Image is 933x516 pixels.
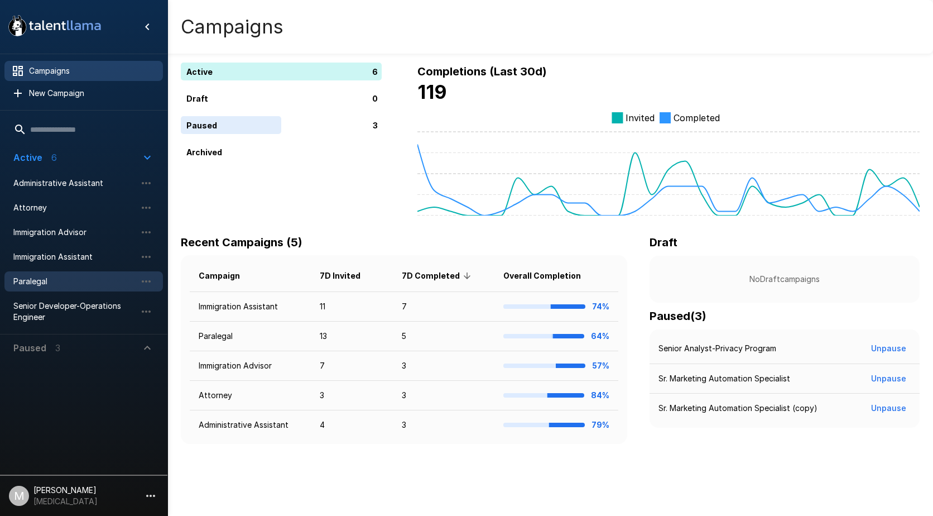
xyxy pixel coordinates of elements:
p: Sr. Marketing Automation Specialist [658,373,790,384]
b: Completions (Last 30d) [417,65,547,78]
h4: Campaigns [181,15,283,39]
p: 3 [373,120,378,131]
td: 4 [311,410,393,440]
p: No Draft campaigns [667,274,902,285]
p: Senior Analyst-Privacy Program [658,343,776,354]
button: Unpause [867,369,911,389]
td: Administrative Assistant [190,410,311,440]
td: 11 [311,292,393,322]
button: Unpause [867,398,911,419]
span: 7D Invited [320,269,375,283]
td: 3 [393,351,494,381]
p: 0 [372,93,378,104]
b: 119 [417,80,447,103]
b: 64% [591,331,609,341]
td: 13 [311,322,393,351]
p: 6 [372,66,378,78]
td: 3 [393,410,494,440]
td: 3 [311,381,393,410]
b: 74% [592,302,609,311]
b: Paused ( 3 ) [650,309,706,323]
td: Immigration Assistant [190,292,311,322]
b: 79% [591,420,609,429]
p: Sr. Marketing Automation Specialist (copy) [658,403,817,414]
b: 84% [591,390,609,400]
span: 7D Completed [402,269,474,283]
b: Draft [650,236,677,249]
b: Recent Campaigns (5) [181,236,302,249]
span: Campaign [199,269,254,283]
b: 57% [592,361,609,370]
button: Unpause [867,338,911,359]
span: Overall Completion [503,269,595,283]
td: Paralegal [190,322,311,351]
td: 5 [393,322,494,351]
td: 7 [311,351,393,381]
td: 7 [393,292,494,322]
td: Attorney [190,381,311,410]
td: 3 [393,381,494,410]
td: Immigration Advisor [190,351,311,381]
